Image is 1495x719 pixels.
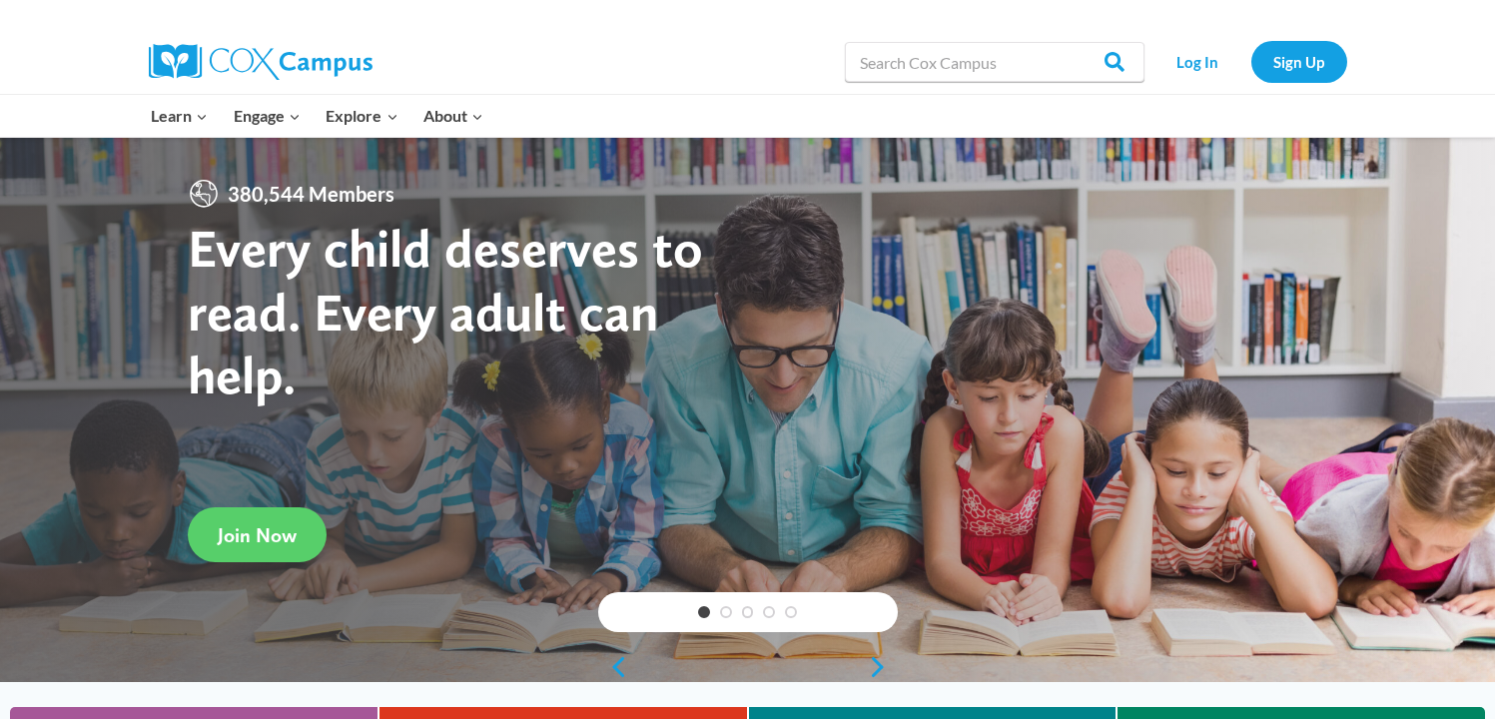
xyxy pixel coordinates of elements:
span: Explore [326,103,397,129]
span: Learn [151,103,208,129]
a: previous [598,655,628,679]
strong: Every child deserves to read. Every adult can help. [188,216,703,406]
nav: Primary Navigation [139,95,496,137]
a: Log In [1154,41,1241,82]
span: Engage [234,103,301,129]
nav: Secondary Navigation [1154,41,1347,82]
a: Sign Up [1251,41,1347,82]
span: About [423,103,483,129]
span: Join Now [218,523,297,547]
a: 3 [742,606,754,618]
a: 5 [785,606,797,618]
a: 2 [720,606,732,618]
a: next [868,655,898,679]
span: 380,544 Members [220,178,402,210]
a: 4 [763,606,775,618]
img: Cox Campus [149,44,373,80]
a: 1 [698,606,710,618]
input: Search Cox Campus [845,42,1144,82]
a: Join Now [188,507,327,562]
div: content slider buttons [598,647,898,687]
